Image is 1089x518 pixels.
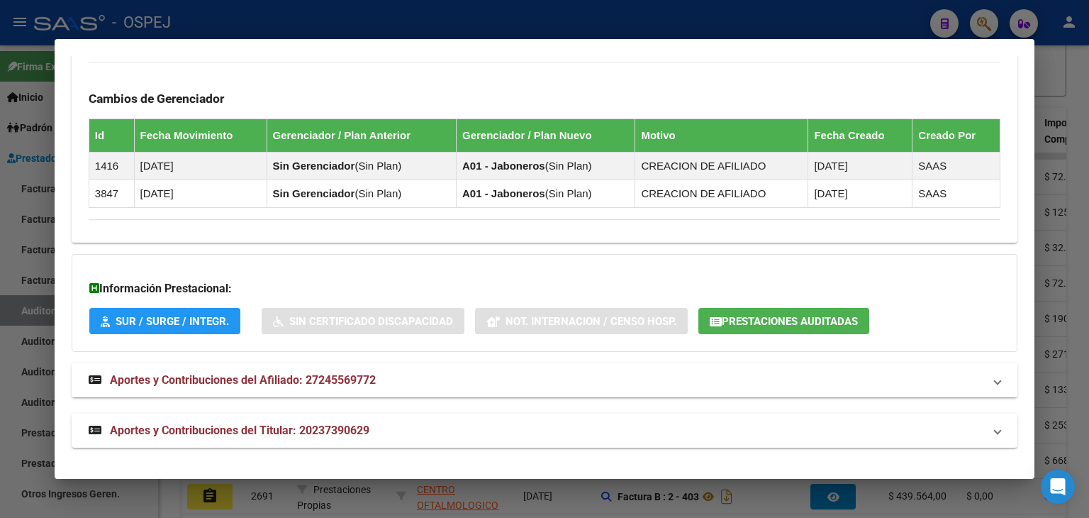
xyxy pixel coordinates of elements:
td: [DATE] [134,180,267,208]
th: Motivo [635,119,808,153]
strong: A01 - Jaboneros [462,160,545,172]
mat-expansion-panel-header: Aportes y Contribuciones del Titular: 20237390629 [72,414,1017,448]
strong: A01 - Jaboneros [462,187,545,199]
td: SAAS [912,153,1000,180]
th: Fecha Creado [808,119,912,153]
td: [DATE] [808,153,912,180]
span: Sin Plan [358,160,398,172]
strong: Sin Gerenciador [273,160,355,172]
h3: Información Prestacional: [89,280,1000,297]
td: CREACION DE AFILIADO [635,153,808,180]
button: Prestaciones Auditadas [698,308,869,334]
td: 3847 [89,180,134,208]
button: Not. Internacion / Censo Hosp. [475,308,688,334]
td: [DATE] [808,180,912,208]
span: Aportes y Contribuciones del Afiliado: 27245569772 [110,373,376,387]
button: Sin Certificado Discapacidad [262,308,464,334]
th: Id [89,119,134,153]
td: ( ) [457,153,635,180]
td: SAAS [912,180,1000,208]
span: Sin Plan [549,160,588,172]
span: Sin Plan [358,187,398,199]
h3: Cambios de Gerenciador [89,91,1000,106]
td: 1416 [89,153,134,180]
span: SUR / SURGE / INTEGR. [116,315,229,328]
td: ( ) [267,180,457,208]
strong: Sin Gerenciador [273,187,355,199]
td: CREACION DE AFILIADO [635,180,808,208]
mat-expansion-panel-header: Aportes y Contribuciones del Afiliado: 27245569772 [72,363,1017,397]
span: Prestaciones Auditadas [722,315,858,328]
span: Not. Internacion / Censo Hosp. [506,315,676,328]
td: [DATE] [134,153,267,180]
th: Creado Por [912,119,1000,153]
td: ( ) [267,153,457,180]
th: Gerenciador / Plan Anterior [267,119,457,153]
th: Gerenciador / Plan Nuevo [457,119,635,153]
span: Sin Certificado Discapacidad [289,315,453,328]
div: Open Intercom Messenger [1041,470,1075,504]
span: Sin Plan [549,187,588,199]
th: Fecha Movimiento [134,119,267,153]
button: SUR / SURGE / INTEGR. [89,308,240,334]
td: ( ) [457,180,635,208]
span: Aportes y Contribuciones del Titular: 20237390629 [110,424,369,437]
